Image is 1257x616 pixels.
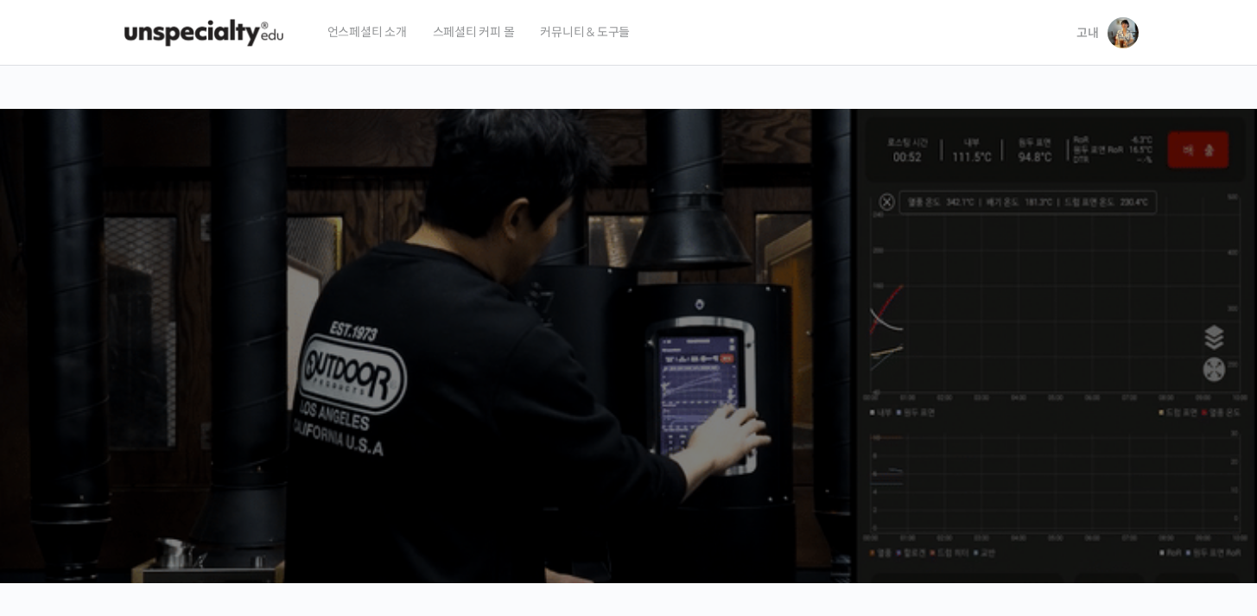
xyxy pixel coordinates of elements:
p: [PERSON_NAME]을 다하는 당신을 위해, 최고와 함께 만든 커피 클래스 [17,264,1241,352]
p: 시간과 장소에 구애받지 않고, 검증된 커리큘럼으로 [17,359,1241,384]
span: 고내 [1076,25,1099,41]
